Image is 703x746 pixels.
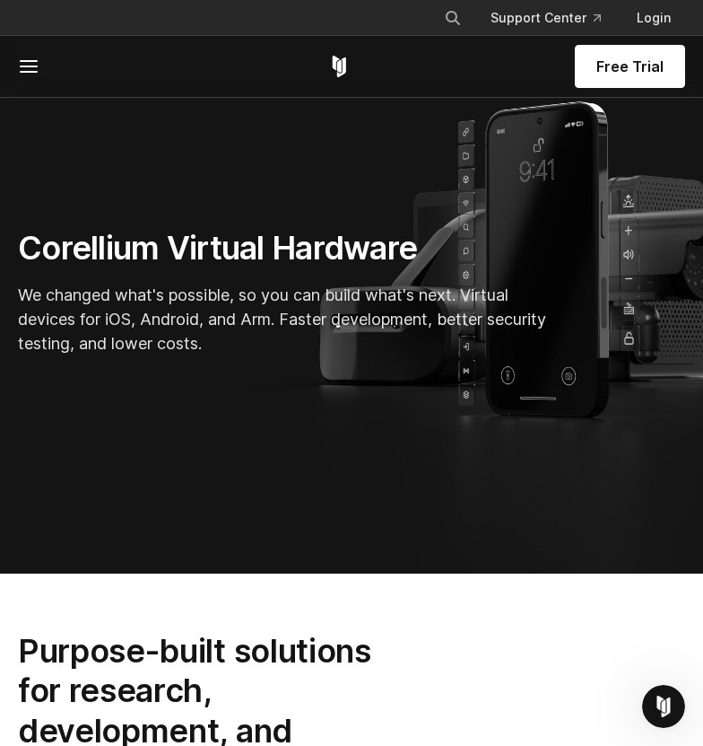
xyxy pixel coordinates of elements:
[430,2,685,34] div: Navigation Menu
[437,2,469,34] button: Search
[596,56,664,77] span: Free Trial
[18,228,556,268] h1: Corellium Virtual Hardware
[622,2,685,34] a: Login
[575,45,685,88] a: Free Trial
[328,56,351,77] a: Corellium Home
[642,685,685,728] iframe: Intercom live chat
[476,2,615,34] a: Support Center
[18,283,556,355] p: We changed what's possible, so you can build what's next. Virtual devices for iOS, Android, and A...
